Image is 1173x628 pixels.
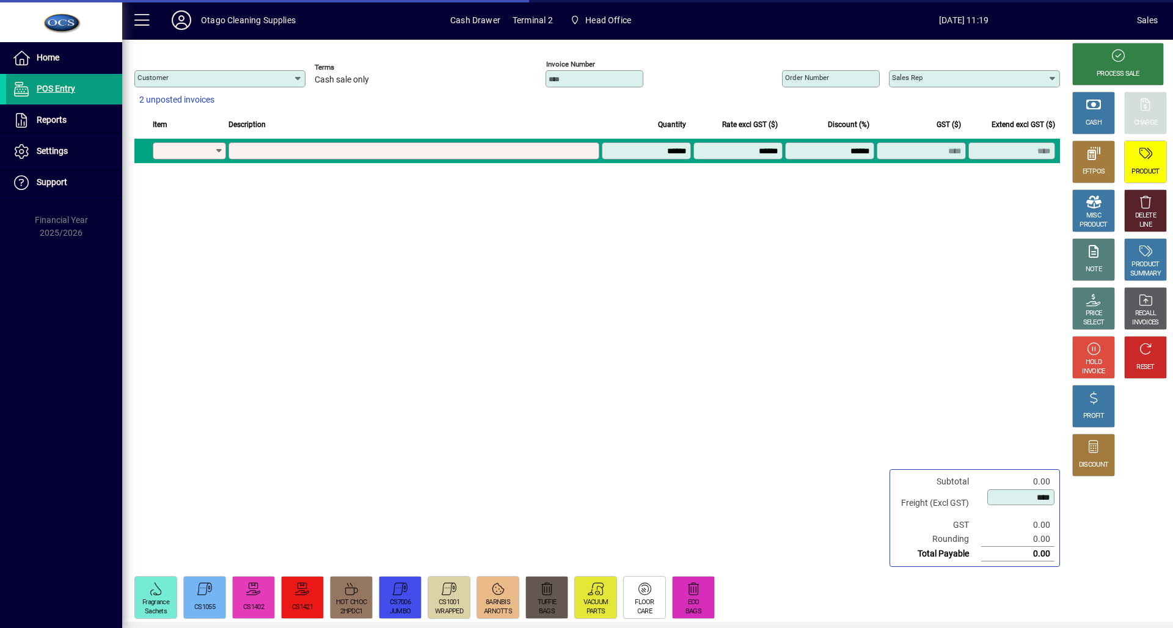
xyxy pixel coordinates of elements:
[785,73,829,82] mat-label: Order number
[895,547,981,561] td: Total Payable
[142,598,169,607] div: Fragrance
[635,598,654,607] div: FLOOR
[539,607,555,616] div: BAGS
[1079,461,1108,470] div: DISCOUNT
[1086,211,1101,221] div: MISC
[37,177,67,187] span: Support
[6,167,122,198] a: Support
[585,10,631,30] span: Head Office
[937,118,961,131] span: GST ($)
[538,598,557,607] div: TUFFIE
[137,73,169,82] mat-label: Customer
[194,603,215,612] div: CS1055
[450,10,500,30] span: Cash Drawer
[1083,412,1104,421] div: PROFIT
[791,10,1137,30] span: [DATE] 11:19
[484,607,512,616] div: ARNOTTS
[981,518,1054,532] td: 0.00
[565,9,636,31] span: Head Office
[201,10,296,30] div: Otago Cleaning Supplies
[583,598,608,607] div: VACUUM
[992,118,1055,131] span: Extend excl GST ($)
[981,547,1054,561] td: 0.00
[228,118,266,131] span: Description
[1135,211,1156,221] div: DELETE
[315,64,388,71] span: Terms
[895,475,981,489] td: Subtotal
[336,598,367,607] div: HOT CHOC
[1083,318,1105,327] div: SELECT
[688,598,700,607] div: ECO
[243,603,264,612] div: CS1402
[1136,363,1155,372] div: RESET
[637,607,652,616] div: CARE
[37,53,59,62] span: Home
[390,598,411,607] div: CS7006
[1086,309,1102,318] div: PRICE
[658,118,686,131] span: Quantity
[722,118,778,131] span: Rate excl GST ($)
[1131,167,1159,177] div: PRODUCT
[439,598,459,607] div: CS1001
[315,75,369,85] span: Cash sale only
[1097,70,1139,79] div: PROCESS SALE
[1135,309,1157,318] div: RECALL
[162,9,201,31] button: Profile
[37,146,68,156] span: Settings
[390,607,411,616] div: JUMBO
[153,118,167,131] span: Item
[513,10,553,30] span: Terminal 2
[486,598,510,607] div: 8ARNBIS
[981,532,1054,547] td: 0.00
[1086,119,1102,128] div: CASH
[6,105,122,136] a: Reports
[586,607,605,616] div: PARTS
[1086,358,1102,367] div: HOLD
[828,118,869,131] span: Discount (%)
[1132,318,1158,327] div: INVOICES
[981,475,1054,489] td: 0.00
[895,489,981,518] td: Freight (Excl GST)
[292,603,313,612] div: CS1421
[145,607,167,616] div: Sachets
[1082,367,1105,376] div: INVOICE
[37,115,67,125] span: Reports
[37,84,75,93] span: POS Entry
[340,607,363,616] div: 2HPDC1
[546,60,595,68] mat-label: Invoice number
[1137,10,1158,30] div: Sales
[1139,221,1152,230] div: LINE
[1080,221,1107,230] div: PRODUCT
[895,532,981,547] td: Rounding
[685,607,701,616] div: BAGS
[1131,260,1159,269] div: PRODUCT
[895,518,981,532] td: GST
[6,136,122,167] a: Settings
[1134,119,1158,128] div: CHARGE
[1086,265,1102,274] div: NOTE
[435,607,463,616] div: WRAPPED
[134,89,219,111] button: 2 unposted invoices
[1083,167,1105,177] div: EFTPOS
[1130,269,1161,279] div: SUMMARY
[892,73,923,82] mat-label: Sales rep
[6,43,122,73] a: Home
[139,93,214,106] span: 2 unposted invoices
